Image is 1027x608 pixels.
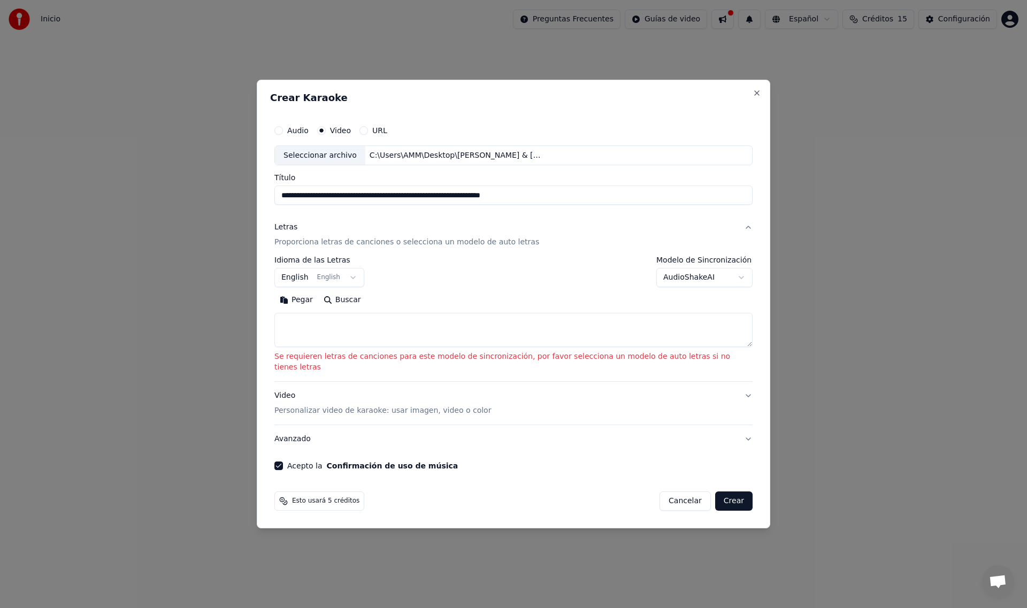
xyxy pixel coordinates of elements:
label: URL [372,127,387,134]
button: LetrasProporciona letras de canciones o selecciona un modelo de auto letras [274,214,753,257]
label: Idioma de las Letras [274,257,364,264]
div: LetrasProporciona letras de canciones o selecciona un modelo de auto letras [274,257,753,382]
div: Video [274,390,491,416]
div: C:\Users\AMM\Desktop\[PERSON_NAME] & [PERSON_NAME] - LIBERTAD (LETRA) (1080p_25fps_H264-128kbit_A... [365,150,547,161]
button: VideoPersonalizar video de karaoke: usar imagen, video o color [274,382,753,425]
label: Modelo de Sincronización [656,257,753,264]
span: Esto usará 5 créditos [292,497,359,505]
p: Personalizar video de karaoke: usar imagen, video o color [274,405,491,416]
label: Audio [287,127,309,134]
label: Título [274,174,753,182]
button: Cancelar [660,491,711,511]
button: Pegar [274,292,318,309]
label: Video [330,127,351,134]
div: Seleccionar archivo [275,146,365,165]
button: Acepto la [327,462,458,470]
div: Letras [274,222,297,233]
button: Crear [715,491,753,511]
p: Proporciona letras de canciones o selecciona un modelo de auto letras [274,237,539,248]
h2: Crear Karaoke [270,93,757,103]
button: Buscar [318,292,366,309]
p: Se requieren letras de canciones para este modelo de sincronización, por favor selecciona un mode... [274,352,753,373]
button: Avanzado [274,425,753,453]
label: Acepto la [287,462,458,470]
